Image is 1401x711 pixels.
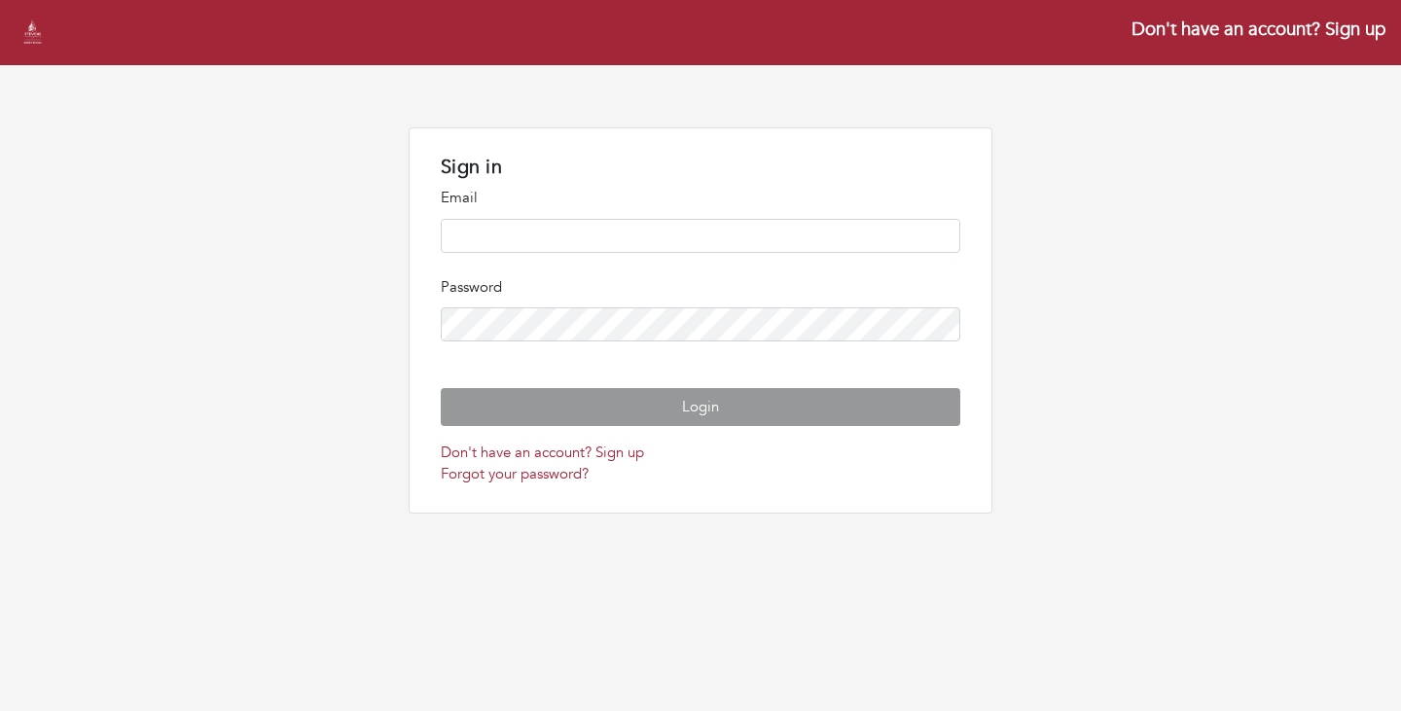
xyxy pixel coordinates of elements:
a: Don't have an account? Sign up [1132,17,1385,42]
p: Password [441,276,960,299]
button: Login [441,388,960,426]
a: Don't have an account? Sign up [441,443,644,462]
h1: Sign in [441,156,960,179]
img: stevens_logo.png [16,16,50,50]
p: Email [441,187,960,209]
a: Forgot your password? [441,464,589,483]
